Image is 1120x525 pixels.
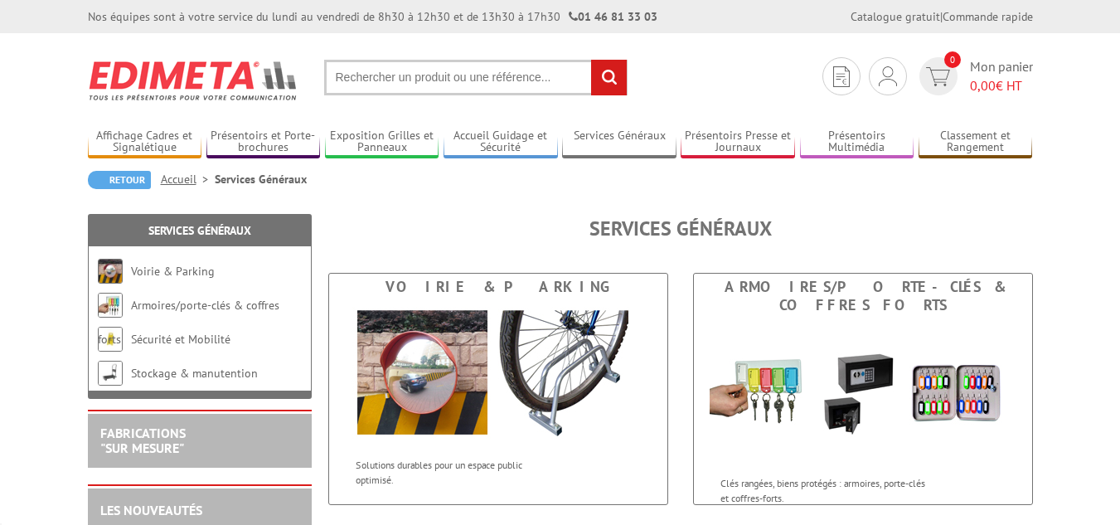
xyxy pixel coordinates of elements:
a: Services Généraux [148,223,251,238]
input: rechercher [591,60,627,95]
img: Edimeta [88,50,299,111]
img: devis rapide [833,66,850,87]
img: Stockage & manutention [98,361,123,386]
img: Armoires/porte-clés & coffres forts [98,293,123,318]
a: Armoires/porte-clés & coffres forts [98,298,279,347]
span: 0,00 [970,77,996,94]
a: Classement et Rangement [919,129,1033,156]
li: Services Généraux [215,171,307,187]
h1: Services Généraux [328,218,1033,240]
img: Voirie & Parking [98,259,123,284]
a: FABRICATIONS"Sur Mesure" [100,425,186,456]
strong: 01 46 81 33 03 [569,9,657,24]
img: devis rapide [879,66,897,86]
div: Voirie & Parking [333,278,663,296]
a: Voirie & Parking [131,264,215,279]
a: Stockage & manutention [131,366,258,381]
input: Rechercher un produit ou une référence... [324,60,628,95]
img: devis rapide [926,67,950,86]
a: Sécurité et Mobilité [131,332,230,347]
p: Solutions durables pour un espace public optimisé. [356,458,561,486]
a: Présentoirs Multimédia [800,129,914,156]
a: Présentoirs et Porte-brochures [206,129,321,156]
a: Accueil [161,172,215,187]
a: Catalogue gratuit [851,9,940,24]
a: Voirie & Parking Voirie & Parking Solutions durables pour un espace public optimisé. [328,273,668,505]
a: Retour [88,171,151,189]
span: € HT [970,76,1033,95]
div: | [851,8,1033,25]
a: Présentoirs Presse et Journaux [681,129,795,156]
img: Armoires/porte-clés & coffres forts [710,318,1016,468]
span: Mon panier [970,57,1033,95]
a: Affichage Cadres et Signalétique [88,129,202,156]
a: Accueil Guidage et Sécurité [444,129,558,156]
a: Exposition Grilles et Panneaux [325,129,439,156]
a: LES NOUVEAUTÉS [100,502,202,518]
a: Services Généraux [562,129,676,156]
div: Nos équipes sont à votre service du lundi au vendredi de 8h30 à 12h30 et de 13h30 à 17h30 [88,8,657,25]
img: Voirie & Parking [345,300,652,450]
p: Clés rangées, biens protégés : armoires, porte-clés et coffres-forts. [720,476,926,504]
div: Armoires/porte-clés & coffres forts [698,278,1028,314]
a: Commande rapide [943,9,1033,24]
a: devis rapide 0 Mon panier 0,00€ HT [915,57,1033,95]
span: 0 [944,51,961,68]
a: Armoires/porte-clés & coffres forts Armoires/porte-clés & coffres forts Clés rangées, biens proté... [693,273,1033,505]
